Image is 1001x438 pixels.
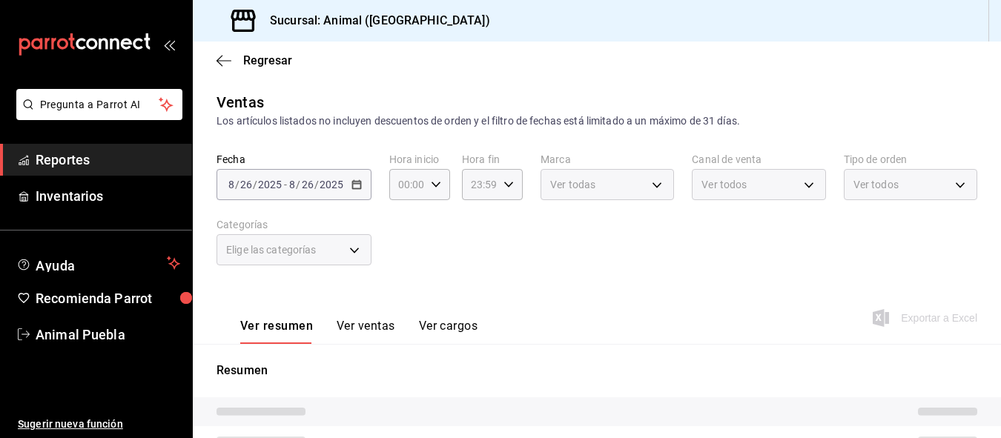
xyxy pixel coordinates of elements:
div: Los artículos listados no incluyen descuentos de orden y el filtro de fechas está limitado a un m... [217,113,977,129]
span: / [314,179,319,190]
label: Categorías [217,219,371,230]
span: Ayuda [36,254,161,272]
div: Ventas [217,91,264,113]
input: -- [288,179,296,190]
button: Pregunta a Parrot AI [16,89,182,120]
span: Ver todas [550,177,595,192]
label: Hora inicio [389,154,450,165]
span: Animal Puebla [36,325,180,345]
input: ---- [319,179,344,190]
button: Ver resumen [240,319,313,344]
span: Ver todos [853,177,899,192]
span: Ver todos [701,177,747,192]
span: Reportes [36,150,180,170]
label: Fecha [217,154,371,165]
button: Ver ventas [337,319,395,344]
input: -- [239,179,253,190]
span: Recomienda Parrot [36,288,180,308]
label: Hora fin [462,154,523,165]
span: Regresar [243,53,292,67]
span: Pregunta a Parrot AI [40,97,159,113]
span: Elige las categorías [226,242,317,257]
input: -- [301,179,314,190]
button: Regresar [217,53,292,67]
label: Tipo de orden [844,154,977,165]
span: / [235,179,239,190]
button: Ver cargos [419,319,478,344]
a: Pregunta a Parrot AI [10,107,182,123]
label: Marca [541,154,674,165]
input: -- [228,179,235,190]
label: Canal de venta [692,154,825,165]
p: Resumen [217,362,977,379]
button: open_drawer_menu [163,39,175,50]
div: navigation tabs [240,319,478,344]
span: - [284,179,287,190]
span: Inventarios [36,186,180,206]
span: / [296,179,300,190]
h3: Sucursal: Animal ([GEOGRAPHIC_DATA]) [258,12,490,30]
span: / [253,179,257,190]
span: Sugerir nueva función [18,417,180,432]
input: ---- [257,179,283,190]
